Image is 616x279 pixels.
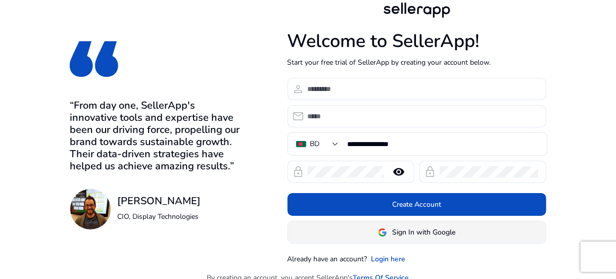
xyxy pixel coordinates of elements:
h1: Welcome to SellerApp! [288,30,546,52]
div: BD [310,138,320,150]
mat-icon: remove_red_eye [387,166,411,178]
span: lock [424,166,437,178]
p: Already have an account? [288,254,367,264]
span: email [293,110,305,122]
span: lock [293,166,305,178]
a: Login here [371,254,406,264]
button: Create Account [288,193,546,216]
p: CIO, Display Technologies [117,211,201,222]
p: Start your free trial of SellerApp by creating your account below. [288,57,546,68]
button: Sign In with Google [288,221,546,244]
span: person [293,83,305,95]
span: Create Account [392,199,441,210]
h3: “From day one, SellerApp's innovative tools and expertise have been our driving force, propelling... [70,100,242,172]
h3: [PERSON_NAME] [117,195,201,207]
span: Sign In with Google [392,227,455,238]
img: google-logo.svg [378,228,387,237]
